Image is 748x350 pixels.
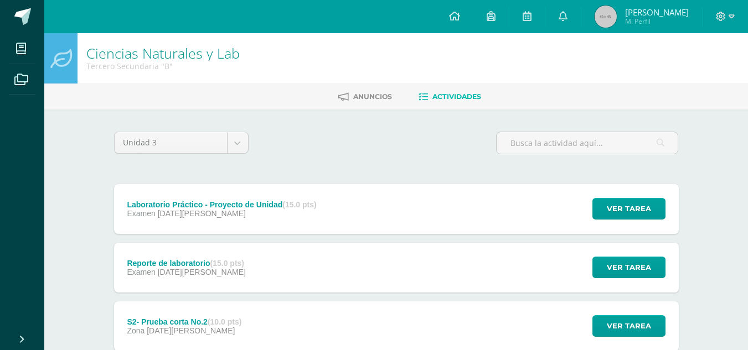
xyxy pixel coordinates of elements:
[338,88,392,106] a: Anuncios
[625,17,689,26] span: Mi Perfil
[158,209,246,218] span: [DATE][PERSON_NAME]
[607,198,651,219] span: Ver tarea
[127,268,155,276] span: Examen
[210,259,244,268] strong: (15.0 pts)
[127,317,241,326] div: S2- Prueba corta No.2
[595,6,617,28] img: 45x45
[592,315,666,337] button: Ver tarea
[419,88,481,106] a: Actividades
[86,45,240,61] h1: Ciencias Naturales y Lab
[158,268,246,276] span: [DATE][PERSON_NAME]
[625,7,689,18] span: [PERSON_NAME]
[607,316,651,336] span: Ver tarea
[592,198,666,220] button: Ver tarea
[86,61,240,71] div: Tercero Secundaria 'B'
[127,209,155,218] span: Examen
[607,257,651,278] span: Ver tarea
[497,132,678,154] input: Busca la actividad aquí...
[432,92,481,101] span: Actividades
[592,257,666,278] button: Ver tarea
[208,317,241,326] strong: (10.0 pts)
[123,132,219,153] span: Unidad 3
[127,326,145,335] span: Zona
[127,259,245,268] div: Reporte de laboratorio
[353,92,392,101] span: Anuncios
[115,132,248,153] a: Unidad 3
[147,326,235,335] span: [DATE][PERSON_NAME]
[127,200,316,209] div: Laboratorio Práctico - Proyecto de Unidad
[86,44,240,62] a: Ciencias Naturales y Lab
[282,200,316,209] strong: (15.0 pts)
